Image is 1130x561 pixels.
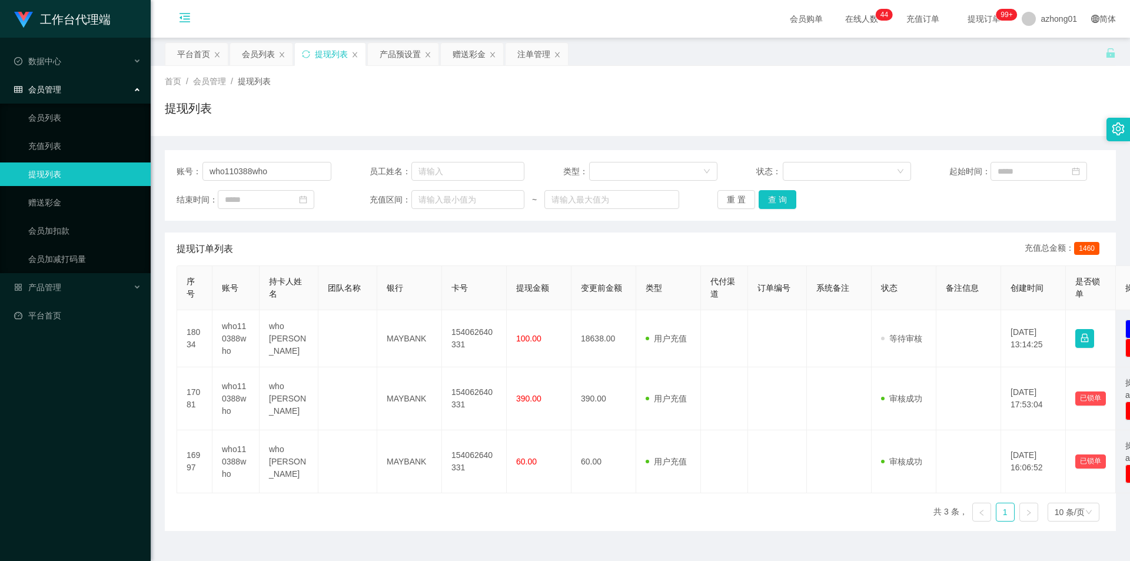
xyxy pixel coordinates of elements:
[544,190,679,209] input: 请输入最大值为
[377,310,442,367] td: MAYBANK
[1075,329,1094,348] button: 图标: lock
[387,283,403,293] span: 银行
[571,430,636,493] td: 60.00
[186,77,188,86] span: /
[880,9,885,21] p: 4
[996,503,1015,522] li: 1
[370,165,411,178] span: 员工姓名：
[377,367,442,430] td: MAYBANK
[516,334,541,343] span: 100.00
[972,503,991,522] li: 上一页
[453,43,486,65] div: 赠送彩金
[897,168,904,176] i: 图标: down
[571,310,636,367] td: 18638.00
[933,503,968,522] li: 共 3 条，
[881,394,922,403] span: 审核成功
[717,190,755,209] button: 重 置
[571,367,636,430] td: 390.00
[703,168,710,176] i: 图标: down
[442,367,507,430] td: 154062640331
[177,430,212,493] td: 16997
[646,457,687,466] span: 用户充值
[380,43,421,65] div: 产品预设置
[28,219,141,243] a: 会员加扣款
[1075,391,1106,406] button: 已锁单
[28,247,141,271] a: 会员加减打码量
[193,77,226,86] span: 会员管理
[177,43,210,65] div: 平台首页
[876,9,893,21] sup: 44
[177,242,233,256] span: 提现订单列表
[996,9,1017,21] sup: 985
[14,14,111,24] a: 工作台代理端
[411,162,524,181] input: 请输入
[646,394,687,403] span: 用户充值
[581,283,622,293] span: 变更前金额
[517,43,550,65] div: 注单管理
[554,51,561,58] i: 图标: close
[269,277,302,298] span: 持卡人姓名
[14,283,22,291] i: 图标: appstore-o
[212,310,260,367] td: who110388who
[1001,367,1066,430] td: [DATE] 17:53:04
[238,77,271,86] span: 提现列表
[442,430,507,493] td: 154062640331
[260,310,318,367] td: who [PERSON_NAME]
[1072,167,1080,175] i: 图标: calendar
[299,195,307,204] i: 图标: calendar
[14,304,141,327] a: 图标: dashboard平台首页
[646,283,662,293] span: 类型
[884,9,888,21] p: 4
[212,367,260,430] td: who110388who
[489,51,496,58] i: 图标: close
[370,194,411,206] span: 充值区间：
[949,165,991,178] span: 起始时间：
[816,283,849,293] span: 系统备注
[442,310,507,367] td: 154062640331
[1001,430,1066,493] td: [DATE] 16:06:52
[1011,283,1043,293] span: 创建时间
[411,190,524,209] input: 请输入最小值为
[14,57,61,66] span: 数据中心
[315,43,348,65] div: 提现列表
[1055,503,1085,521] div: 10 条/页
[28,162,141,186] a: 提现列表
[881,457,922,466] span: 审核成功
[177,194,218,206] span: 结束时间：
[516,283,549,293] span: 提现金额
[978,509,985,516] i: 图标: left
[187,277,195,298] span: 序号
[1001,310,1066,367] td: [DATE] 13:14:25
[451,283,468,293] span: 卡号
[165,1,205,38] i: 图标: menu-fold
[377,430,442,493] td: MAYBANK
[28,191,141,214] a: 赠送彩金
[14,85,61,94] span: 会员管理
[516,457,537,466] span: 60.00
[759,190,796,209] button: 查 询
[563,165,590,178] span: 类型：
[1091,15,1099,23] i: 图标: global
[710,277,735,298] span: 代付渠道
[278,51,285,58] i: 图标: close
[524,194,544,206] span: ~
[839,15,884,23] span: 在线人数
[328,283,361,293] span: 团队名称
[996,503,1014,521] a: 1
[40,1,111,38] h1: 工作台代理端
[424,51,431,58] i: 图标: close
[165,77,181,86] span: 首页
[646,334,687,343] span: 用户充值
[177,310,212,367] td: 18034
[202,162,331,181] input: 请输入
[1025,242,1104,256] div: 充值总金额：
[1075,277,1100,298] span: 是否锁单
[756,165,783,178] span: 状态：
[881,334,922,343] span: 等待审核
[757,283,790,293] span: 订单编号
[1112,122,1125,135] i: 图标: setting
[177,165,202,178] span: 账号：
[214,51,221,58] i: 图标: close
[1075,454,1106,469] button: 已锁单
[962,15,1006,23] span: 提现订单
